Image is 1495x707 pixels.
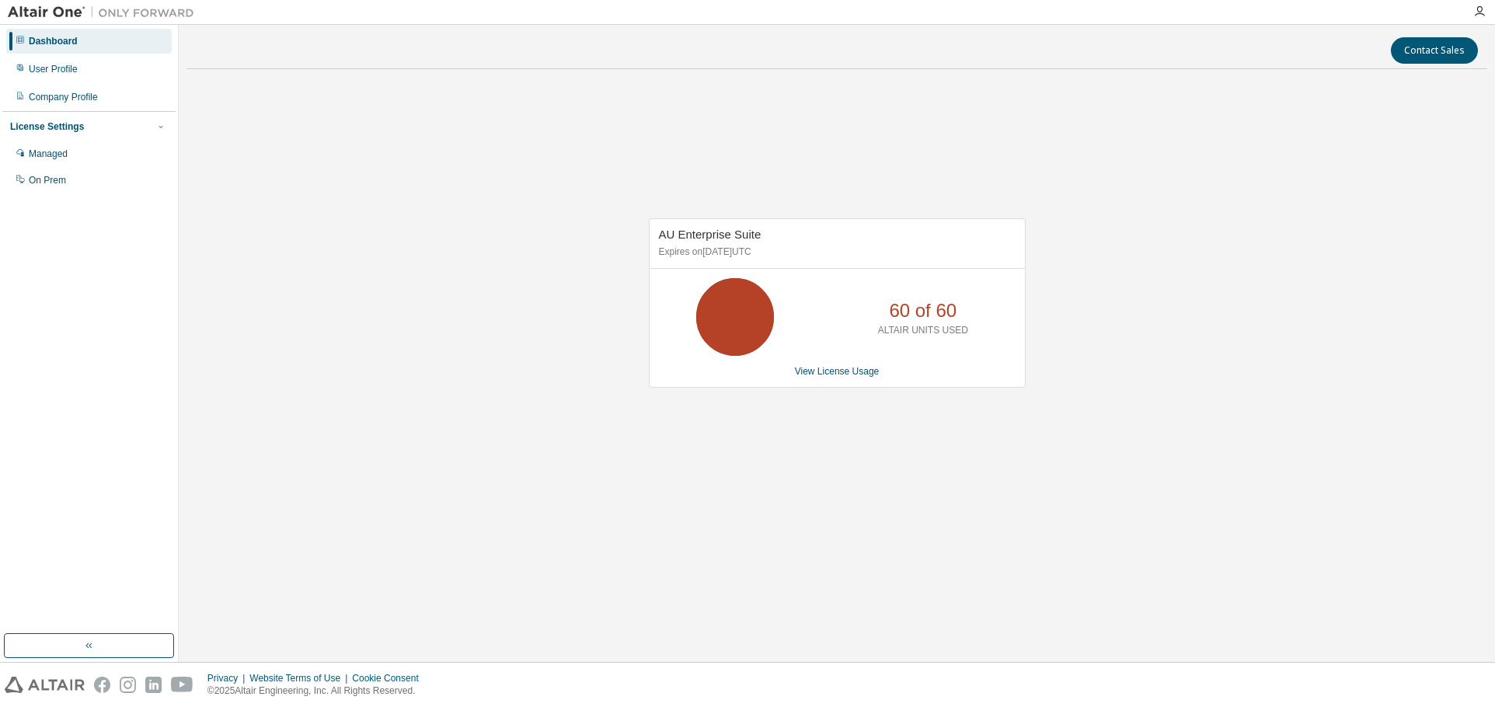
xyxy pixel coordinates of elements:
div: User Profile [29,63,78,75]
button: Contact Sales [1391,37,1478,64]
img: linkedin.svg [145,677,162,693]
div: Dashboard [29,35,78,47]
div: Website Terms of Use [249,672,352,684]
p: 60 of 60 [889,298,957,324]
img: instagram.svg [120,677,136,693]
div: Privacy [207,672,249,684]
img: youtube.svg [171,677,193,693]
a: View License Usage [795,366,880,377]
div: On Prem [29,174,66,186]
p: ALTAIR UNITS USED [878,324,968,337]
img: altair_logo.svg [5,677,85,693]
div: License Settings [10,120,84,133]
p: © 2025 Altair Engineering, Inc. All Rights Reserved. [207,684,428,698]
div: Managed [29,148,68,160]
span: AU Enterprise Suite [659,228,761,241]
p: Expires on [DATE] UTC [659,246,1012,259]
img: facebook.svg [94,677,110,693]
div: Cookie Consent [352,672,427,684]
img: Altair One [8,5,202,20]
div: Company Profile [29,91,98,103]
